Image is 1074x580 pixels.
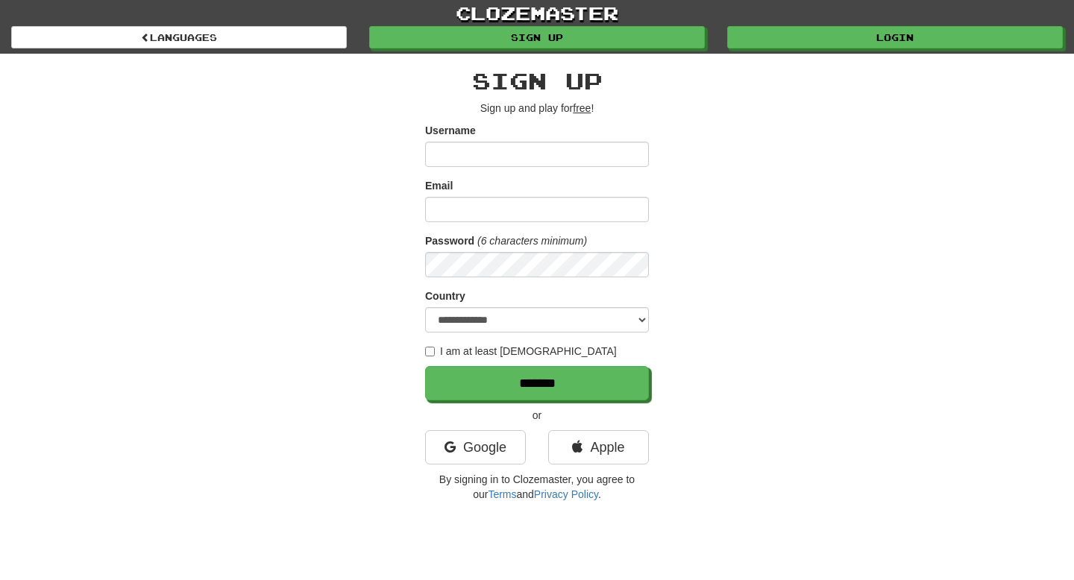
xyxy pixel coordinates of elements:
[425,101,649,116] p: Sign up and play for !
[425,408,649,423] p: or
[425,178,453,193] label: Email
[573,102,591,114] u: free
[425,472,649,502] p: By signing in to Clozemaster, you agree to our and .
[534,488,598,500] a: Privacy Policy
[425,430,526,464] a: Google
[425,347,435,356] input: I am at least [DEMOGRAPHIC_DATA]
[488,488,516,500] a: Terms
[425,344,617,359] label: I am at least [DEMOGRAPHIC_DATA]
[727,26,1063,48] a: Login
[11,26,347,48] a: Languages
[425,289,465,303] label: Country
[425,233,474,248] label: Password
[425,69,649,93] h2: Sign up
[548,430,649,464] a: Apple
[369,26,705,48] a: Sign up
[477,235,587,247] em: (6 characters minimum)
[425,123,476,138] label: Username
